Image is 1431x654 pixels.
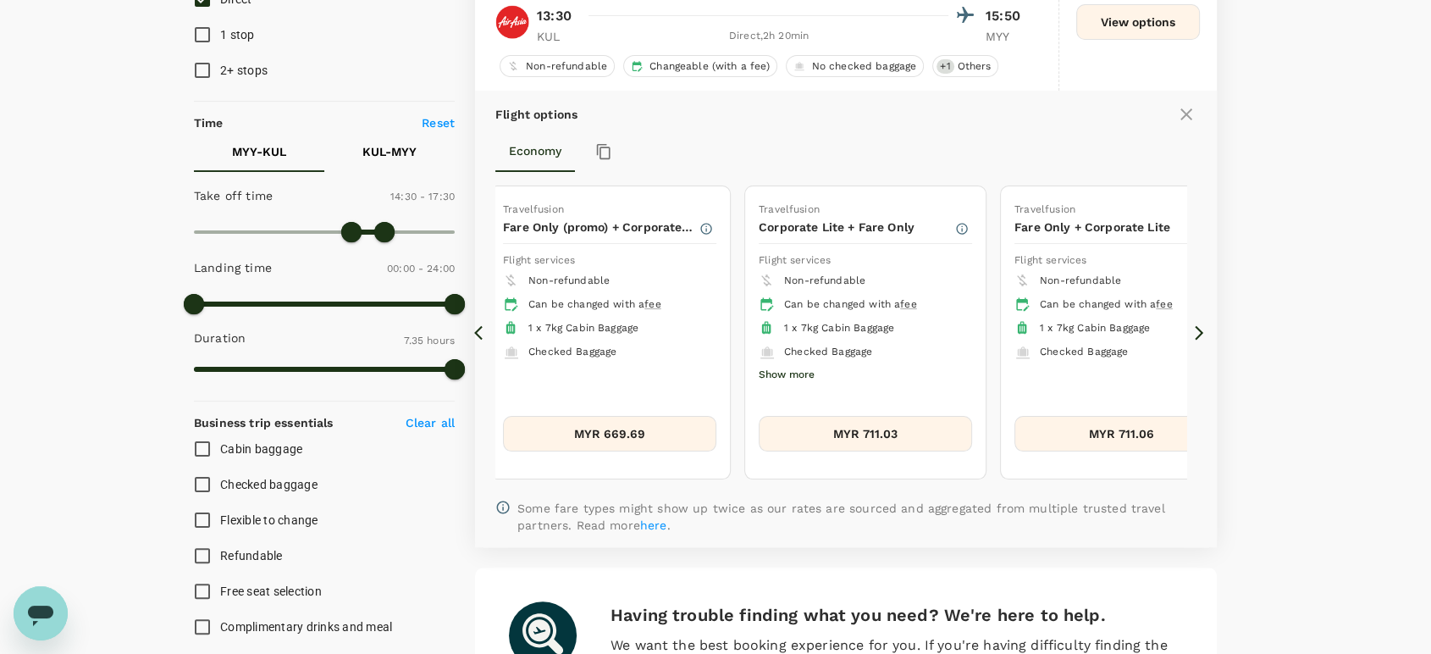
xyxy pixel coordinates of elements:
p: KUL - MYY [362,143,417,160]
span: Flexible to change [220,513,318,527]
p: Fare Only (promo) + Corporate Lite [503,219,699,236]
button: Economy [495,131,575,172]
p: KUL [537,28,579,45]
p: Some fare types might show up twice as our rates are sourced and aggregated from multiple trusted... [517,500,1196,534]
p: Clear all [406,414,455,431]
span: 1 x 7kg Cabin Baggage [784,322,894,334]
p: Duration [194,330,246,346]
span: Checked Baggage [528,346,616,357]
span: Flight services [1014,254,1086,266]
span: Checked Baggage [1040,346,1128,357]
button: Show more [759,364,815,386]
iframe: Button to launch messaging window [14,586,68,640]
span: Travelfusion [503,203,564,215]
div: No checked baggage [786,55,925,77]
span: Checked Baggage [784,346,872,357]
span: Changeable (with a fee) [643,59,776,74]
span: 2+ stops [220,64,268,77]
p: 13:30 [537,6,572,26]
p: Landing time [194,259,272,276]
span: Free seat selection [220,585,322,598]
button: MYR 669.69 [503,416,716,452]
span: Refundable [220,549,283,563]
span: fee [900,298,916,310]
p: Corporate Lite + Fare Only [759,219,954,236]
span: Complimentary drinks and meal [220,620,392,634]
span: 1 x 7kg Cabin Baggage [1040,322,1150,334]
span: Travelfusion [759,203,820,215]
img: AK [495,5,529,39]
div: Direct , 2h 20min [589,28,948,45]
span: fee [644,298,660,310]
p: Reset [422,114,455,131]
div: Changeable (with a fee) [623,55,776,77]
a: here [640,518,667,532]
strong: Business trip essentials [194,416,334,430]
span: Non-refundable [1040,274,1121,286]
div: Non-refundable [500,55,615,77]
span: Non-refundable [519,59,614,74]
span: Non-refundable [784,274,865,286]
span: 00:00 - 24:00 [387,263,455,274]
p: Time [194,114,224,131]
div: Can be changed with a [784,297,959,313]
button: View options [1076,4,1200,40]
p: Fare Only + Corporate Lite [1014,219,1210,236]
span: Travelfusion [1014,203,1075,215]
p: Flight options [495,106,577,123]
p: MYY [986,28,1028,45]
span: 1 x 7kg Cabin Baggage [528,322,638,334]
span: Flight services [503,254,575,266]
button: MYR 711.06 [1014,416,1228,452]
span: + 1 [937,59,953,74]
h6: Having trouble finding what you need? We're here to help. [611,601,1183,629]
span: Non-refundable [528,274,610,286]
div: +1Others [932,55,998,77]
span: Flight services [759,254,831,266]
span: 1 stop [220,28,255,42]
span: fee [1156,298,1172,310]
p: 15:50 [986,6,1028,26]
span: 7.35 hours [404,335,456,346]
div: Can be changed with a [528,297,703,313]
span: 14:30 - 17:30 [390,191,455,202]
span: Checked baggage [220,478,318,491]
div: Can be changed with a [1040,297,1214,313]
p: Take off time [194,187,273,204]
span: Cabin baggage [220,442,302,456]
span: No checked baggage [805,59,924,74]
span: Others [951,59,998,74]
p: MYY - KUL [232,143,286,160]
button: MYR 711.03 [759,416,972,452]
